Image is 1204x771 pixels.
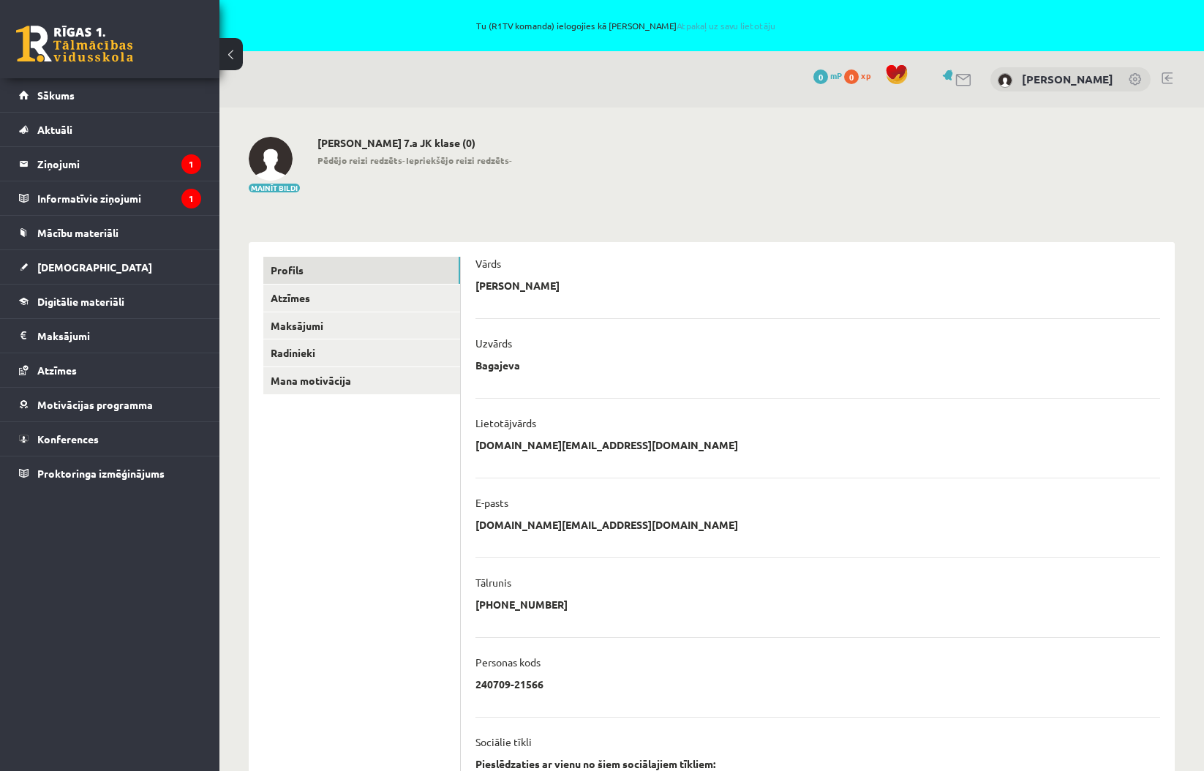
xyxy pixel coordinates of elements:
[263,367,460,394] a: Mana motivācija
[19,113,201,146] a: Aktuāli
[475,279,560,292] p: [PERSON_NAME]
[249,137,293,181] img: Marija Bagajeva
[19,319,201,353] a: Maksājumi
[37,364,77,377] span: Atzīmes
[37,147,201,181] legend: Ziņojumi
[475,438,738,451] p: [DOMAIN_NAME][EMAIL_ADDRESS][DOMAIN_NAME]
[317,154,513,167] span: - -
[475,598,568,611] p: [PHONE_NUMBER]
[19,422,201,456] a: Konferences
[19,216,201,249] a: Mācību materiāli
[475,496,508,509] p: E-pasts
[861,69,870,81] span: xp
[37,181,201,215] legend: Informatīvie ziņojumi
[37,467,165,480] span: Proktoringa izmēģinājums
[37,123,72,136] span: Aktuāli
[37,295,124,308] span: Digitālie materiāli
[263,339,460,366] a: Radinieki
[998,73,1012,88] img: Marija Bagajeva
[168,21,1083,30] span: Tu (R1TV komanda) ielogojies kā [PERSON_NAME]
[37,260,152,274] span: [DEMOGRAPHIC_DATA]
[844,69,878,81] a: 0 xp
[249,184,300,192] button: Mainīt bildi
[19,147,201,181] a: Ziņojumi1
[317,154,402,166] b: Pēdējo reizi redzēts
[844,69,859,84] span: 0
[37,398,153,411] span: Motivācijas programma
[475,416,536,429] p: Lietotājvārds
[475,358,520,372] p: Bagajeva
[37,432,99,445] span: Konferences
[830,69,842,81] span: mP
[475,655,541,669] p: Personas kods
[19,78,201,112] a: Sākums
[1022,72,1113,86] a: [PERSON_NAME]
[475,518,738,531] p: [DOMAIN_NAME][EMAIL_ADDRESS][DOMAIN_NAME]
[181,154,201,174] i: 1
[475,757,715,770] strong: Pieslēdzaties ar vienu no šiem sociālajiem tīkliem:
[37,319,201,353] legend: Maksājumi
[475,336,512,350] p: Uzvārds
[813,69,828,84] span: 0
[677,20,775,31] a: Atpakaļ uz savu lietotāju
[263,312,460,339] a: Maksājumi
[19,456,201,490] a: Proktoringa izmēģinājums
[37,89,75,102] span: Sākums
[263,257,460,284] a: Profils
[19,181,201,215] a: Informatīvie ziņojumi1
[475,257,501,270] p: Vārds
[19,250,201,284] a: [DEMOGRAPHIC_DATA]
[813,69,842,81] a: 0 mP
[406,154,509,166] b: Iepriekšējo reizi redzēts
[19,353,201,387] a: Atzīmes
[475,677,543,691] p: 240709-21566
[475,735,532,748] p: Sociālie tīkli
[317,137,513,149] h2: [PERSON_NAME] 7.a JK klase (0)
[475,576,511,589] p: Tālrunis
[19,388,201,421] a: Motivācijas programma
[181,189,201,208] i: 1
[37,226,118,239] span: Mācību materiāli
[263,285,460,312] a: Atzīmes
[16,26,133,62] a: Rīgas 1. Tālmācības vidusskola
[19,285,201,318] a: Digitālie materiāli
